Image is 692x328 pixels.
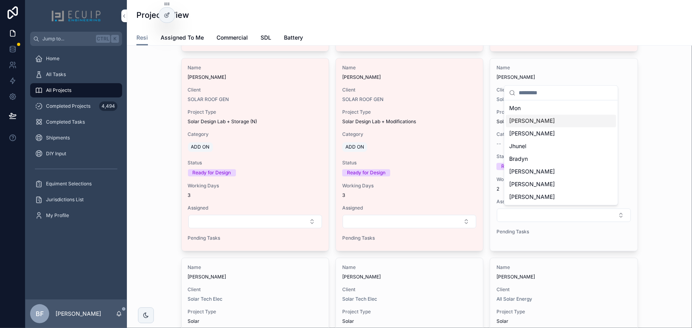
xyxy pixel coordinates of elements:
[30,131,122,145] a: Shipments
[56,310,101,318] p: [PERSON_NAME]
[342,118,416,125] span: Solar Design Lab + Modifications
[217,34,248,42] span: Commercial
[46,212,69,219] span: My Profile
[496,229,631,235] span: Pending Tasks
[342,318,354,324] span: Solar
[188,87,322,93] span: Client
[342,235,477,241] span: Pending Tasks
[342,96,383,103] a: SOLAR ROOF GEN
[496,153,631,160] span: Status
[496,286,631,293] span: Client
[188,235,322,241] span: Pending Tasks
[46,151,66,157] span: DIY Input
[496,65,631,71] span: Name
[496,141,501,147] span: --
[261,31,271,46] a: SDL
[99,101,117,111] div: 4,494
[25,46,127,233] div: scrollable content
[509,180,555,188] span: [PERSON_NAME]
[496,198,631,205] span: Assigned
[188,192,322,198] span: 3
[30,83,122,97] a: All Projects
[161,31,204,46] a: Assigned To Me
[30,67,122,82] a: All Tasks
[342,183,477,189] span: Working Days
[284,34,303,42] span: Battery
[188,318,200,324] span: Solar
[30,32,122,46] button: Jump to...CtrlK
[30,147,122,161] a: DIY Input
[136,10,189,21] h1: Projects View
[188,109,322,115] span: Project Type
[496,186,631,192] span: 2
[496,96,531,103] a: Solar Tech Elec
[188,296,223,302] a: Solar Tech Elec
[509,130,555,137] span: [PERSON_NAME]
[46,135,70,141] span: Shipments
[496,74,631,80] span: [PERSON_NAME]
[42,36,93,42] span: Jump to...
[342,286,477,293] span: Client
[188,74,322,80] span: [PERSON_NAME]
[509,104,521,112] span: Mon
[342,264,477,271] span: Name
[496,176,631,183] span: Working Days
[188,274,322,280] span: [PERSON_NAME]
[46,119,85,125] span: Completed Tasks
[496,264,631,271] span: Name
[261,34,271,42] span: SDL
[342,309,477,315] span: Project Type
[497,208,631,222] button: Select Button
[342,65,477,71] span: Name
[509,142,526,150] span: Jhunel
[342,160,477,166] span: Status
[509,155,528,163] span: Bradyn
[46,196,84,203] span: Jurisdictions List
[188,264,322,271] span: Name
[30,99,122,113] a: Completed Projects4,494
[284,31,303,46] a: Battery
[496,87,631,93] span: Client
[501,163,540,170] div: Ready for Design
[36,309,44,318] span: BF
[136,31,148,46] a: Resi
[188,118,257,125] span: Solar Design Lab + Storage (N)
[46,103,90,109] span: Completed Projects
[46,87,71,93] span: All Projects
[188,160,322,166] span: Status
[347,169,385,176] div: Ready for Design
[217,31,248,46] a: Commercial
[188,65,322,71] span: Name
[342,274,477,280] span: [PERSON_NAME]
[335,58,483,251] a: Name[PERSON_NAME]ClientSOLAR ROOF GENProject TypeSolar Design Lab + ModificationsCategoryADD ONSt...
[342,87,477,93] span: Client
[188,215,322,228] button: Select Button
[161,34,204,42] span: Assigned To Me
[496,118,508,125] span: Solar
[112,36,118,42] span: K
[51,10,101,22] img: App logo
[342,109,477,115] span: Project Type
[496,318,508,324] span: Solar
[342,296,377,302] a: Solar Tech Elec
[509,193,555,201] span: [PERSON_NAME]
[30,51,122,66] a: Home
[188,309,322,315] span: Project Type
[342,205,477,211] span: Assigned
[30,115,122,129] a: Completed Tasks
[496,109,631,115] span: Project Type
[191,144,210,150] span: ADD ON
[96,35,110,43] span: Ctrl
[496,296,532,302] a: All Solar Energy
[188,205,322,211] span: Assigned
[181,58,329,251] a: Name[PERSON_NAME]ClientSOLAR ROOF GENProject TypeSolar Design Lab + Storage (N)CategoryADD ONStat...
[345,144,364,150] span: ADD ON
[509,168,555,175] span: [PERSON_NAME]
[46,55,59,62] span: Home
[188,96,229,103] a: SOLAR ROOF GEN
